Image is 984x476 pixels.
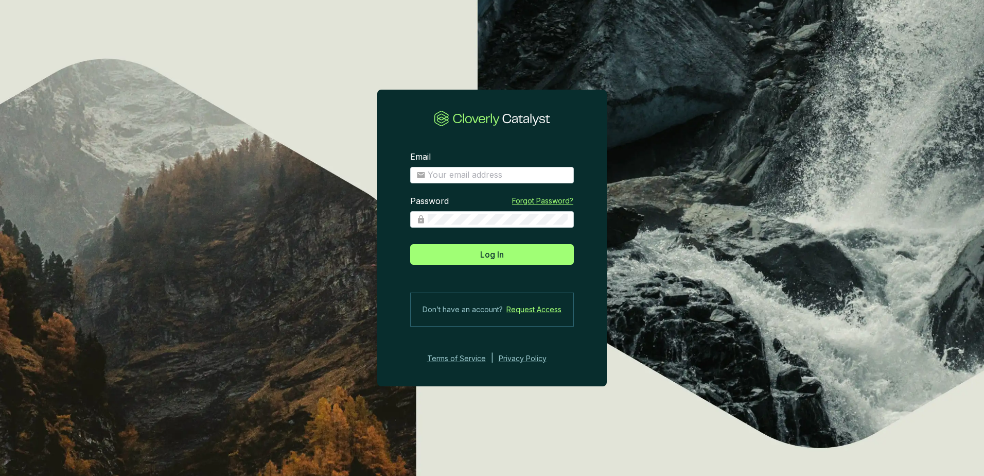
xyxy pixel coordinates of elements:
[428,214,568,225] input: Password
[410,196,449,207] label: Password
[410,151,431,163] label: Email
[506,303,561,316] a: Request Access
[512,196,573,206] a: Forgot Password?
[491,352,494,365] div: |
[423,303,503,316] span: Don’t have an account?
[410,244,574,265] button: Log In
[424,352,486,365] a: Terms of Service
[428,169,568,181] input: Email
[499,352,560,365] a: Privacy Policy
[480,248,504,261] span: Log In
